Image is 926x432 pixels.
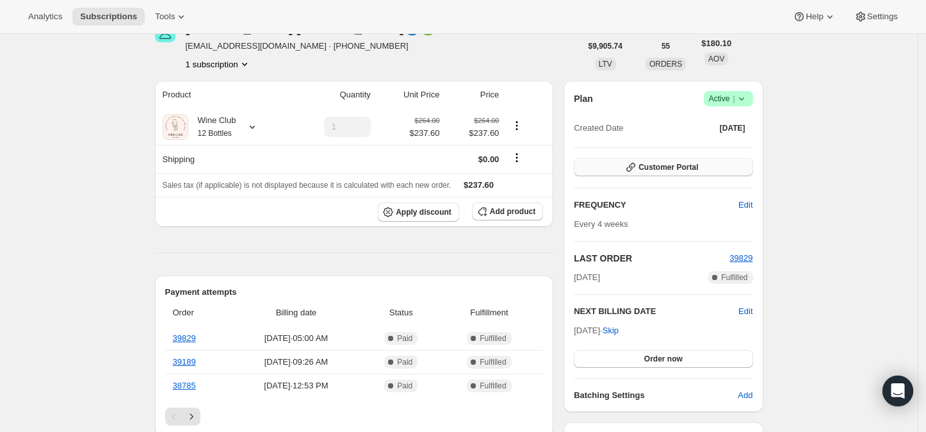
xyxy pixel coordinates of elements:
[507,151,527,165] button: Shipping actions
[574,92,593,105] h2: Plan
[574,122,623,135] span: Created Date
[367,306,435,319] span: Status
[574,219,628,229] span: Every 4 weeks
[701,37,731,50] span: $180.10
[638,162,698,172] span: Customer Portal
[396,207,451,217] span: Apply discount
[738,199,752,212] span: Edit
[729,253,752,263] a: 39829
[785,8,843,26] button: Help
[603,324,619,337] span: Skip
[733,94,735,104] span: |
[738,305,752,318] button: Edit
[173,333,196,343] a: 39829
[72,8,145,26] button: Subscriptions
[867,12,898,22] span: Settings
[163,181,451,190] span: Sales tax (if applicable) is not displayed because it is calculated with each new order.
[574,389,738,402] h6: Batching Settings
[186,40,451,53] span: [EMAIL_ADDRESS][DOMAIN_NAME] · [PHONE_NUMBER]
[233,332,359,345] span: [DATE] · 05:00 AM
[155,145,289,173] th: Shipping
[155,81,289,109] th: Product
[183,408,200,426] button: Next
[198,129,232,138] small: 12 Bottles
[443,81,503,109] th: Price
[80,12,137,22] span: Subscriptions
[574,271,600,284] span: [DATE]
[409,127,439,140] span: $237.60
[165,286,544,299] h2: Payment attempts
[289,81,375,109] th: Quantity
[708,54,724,63] span: AOV
[806,12,823,22] span: Help
[480,333,506,344] span: Fulfilled
[20,8,70,26] button: Analytics
[644,354,683,364] span: Order now
[574,305,738,318] h2: NEXT BILLING DATE
[464,180,494,190] span: $237.60
[720,123,745,133] span: [DATE]
[730,385,760,406] button: Add
[589,41,622,51] span: $9,905.74
[507,119,527,133] button: Product actions
[147,8,195,26] button: Tools
[649,60,682,69] span: ORDERS
[574,326,619,335] span: [DATE] ·
[490,206,535,217] span: Add product
[654,37,678,55] button: 55
[165,408,544,426] nav: Pagination
[414,117,439,124] small: $264.00
[186,22,451,35] div: [PERSON_NAME] [PERSON_NAME]🔵🟢
[165,299,230,327] th: Order
[574,252,729,265] h2: LAST ORDER
[712,119,753,137] button: [DATE]
[163,114,188,140] img: product img
[731,195,760,215] button: Edit
[599,60,612,69] span: LTV
[397,357,412,367] span: Paid
[478,154,500,164] span: $0.00
[480,381,506,391] span: Fulfilled
[186,58,251,71] button: Product actions
[662,41,670,51] span: 55
[443,306,535,319] span: Fulfillment
[375,81,444,109] th: Unit Price
[595,320,626,341] button: Skip
[882,376,913,406] div: Open Intercom Messenger
[397,381,412,391] span: Paid
[472,203,543,220] button: Add product
[581,37,630,55] button: $9,905.74
[721,272,747,283] span: Fulfilled
[378,203,459,222] button: Apply discount
[574,158,752,176] button: Customer Portal
[397,333,412,344] span: Paid
[173,381,196,390] a: 38785
[574,199,738,212] h2: FREQUENCY
[847,8,906,26] button: Settings
[447,127,499,140] span: $237.60
[28,12,62,22] span: Analytics
[709,92,748,105] span: Active
[233,379,359,392] span: [DATE] · 12:53 PM
[574,350,752,368] button: Order now
[729,252,752,265] button: 39829
[233,356,359,369] span: [DATE] · 09:26 AM
[738,389,752,402] span: Add
[474,117,499,124] small: $264.00
[173,357,196,367] a: 39189
[480,357,506,367] span: Fulfilled
[233,306,359,319] span: Billing date
[155,12,175,22] span: Tools
[188,114,236,140] div: Wine Club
